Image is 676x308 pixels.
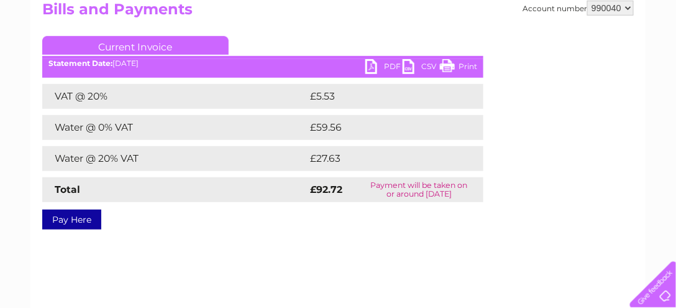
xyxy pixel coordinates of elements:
td: VAT @ 20% [42,84,307,109]
img: logo.png [24,32,87,70]
a: Water [457,53,481,62]
a: Current Invoice [42,36,229,55]
div: [DATE] [42,59,483,68]
td: £27.63 [307,146,458,171]
td: £5.53 [307,84,454,109]
div: Account number [523,1,634,16]
a: PDF [365,59,403,77]
h2: Bills and Payments [42,1,634,24]
a: CSV [403,59,440,77]
td: Payment will be taken on or around [DATE] [355,177,483,202]
a: Energy [488,53,516,62]
a: Pay Here [42,210,101,230]
td: £59.56 [307,115,459,140]
td: Water @ 0% VAT [42,115,307,140]
a: 0333 014 3131 [442,6,528,22]
strong: £92.72 [310,184,342,195]
strong: Total [55,184,80,195]
a: Blog [568,53,586,62]
a: Telecoms [523,53,560,62]
a: Print [440,59,477,77]
td: Water @ 20% VAT [42,146,307,171]
a: Contact [593,53,624,62]
b: Statement Date: [48,58,112,68]
div: Clear Business is a trading name of Verastar Limited (registered in [GEOGRAPHIC_DATA] No. 3667643... [45,7,633,60]
a: Log out [635,53,664,62]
